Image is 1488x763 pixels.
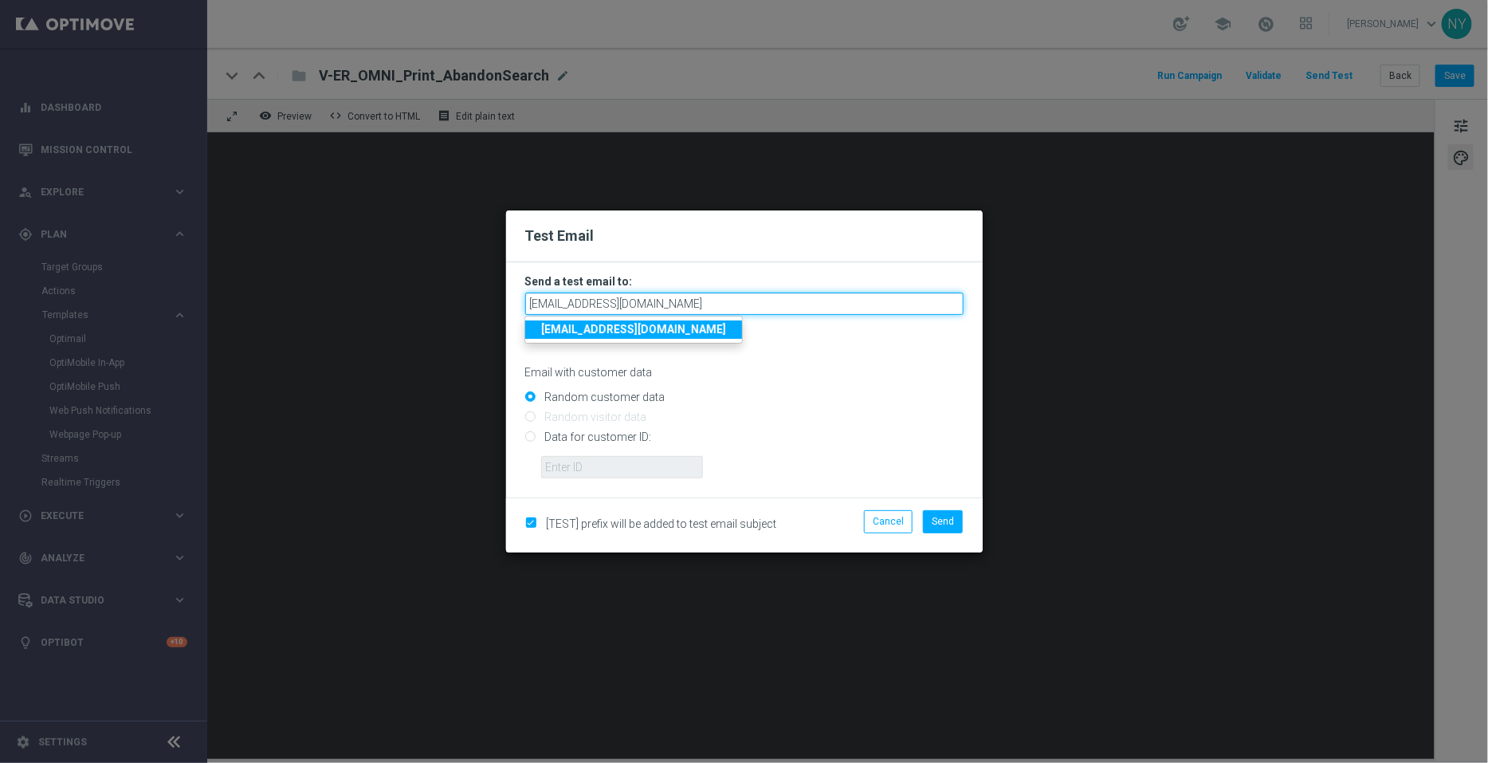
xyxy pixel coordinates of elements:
[923,510,963,533] button: Send
[541,323,726,336] strong: [EMAIL_ADDRESS][DOMAIN_NAME]
[525,321,742,339] a: [EMAIL_ADDRESS][DOMAIN_NAME]
[525,319,964,333] p: Separate multiple addresses with commas
[525,226,964,246] h2: Test Email
[932,516,954,527] span: Send
[525,274,964,289] h3: Send a test email to:
[525,365,964,380] p: Email with customer data
[541,456,703,478] input: Enter ID
[541,390,665,404] label: Random customer data
[547,517,777,530] span: [TEST] prefix will be added to test email subject
[864,510,913,533] button: Cancel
